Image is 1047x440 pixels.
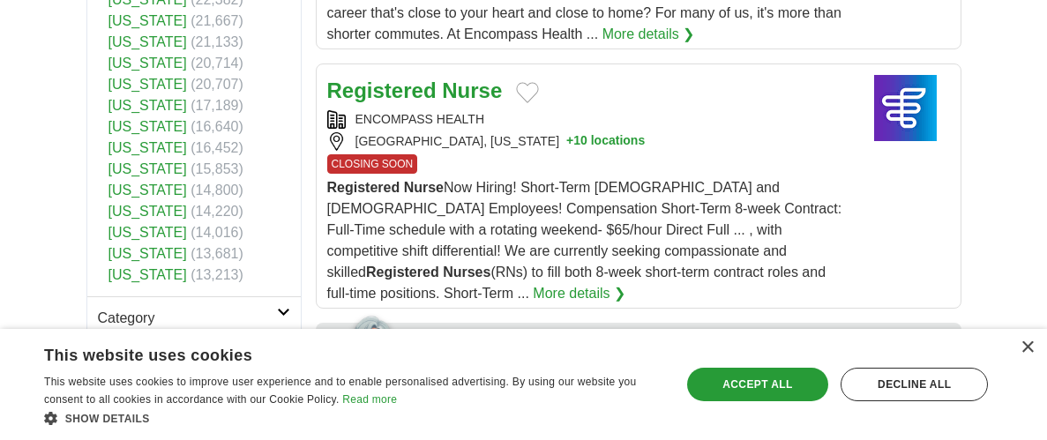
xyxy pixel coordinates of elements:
[191,246,243,261] span: (13,681)
[98,308,277,329] h2: Category
[191,204,243,219] span: (14,220)
[108,56,187,71] a: [US_STATE]
[191,267,243,282] span: (13,213)
[327,180,400,195] strong: Registered
[1021,341,1034,354] div: Close
[191,13,243,28] span: (21,667)
[442,78,502,102] strong: Nurse
[108,13,187,28] a: [US_STATE]
[533,283,625,304] a: More details ❯
[108,140,187,155] a: [US_STATE]
[327,180,842,301] span: Now Hiring! Short-Term [DEMOGRAPHIC_DATA] and [DEMOGRAPHIC_DATA] Employees! Compensation Short-Te...
[687,368,829,401] div: Accept all
[327,132,848,151] div: [GEOGRAPHIC_DATA], [US_STATE]
[87,296,301,339] a: Category
[108,246,187,261] a: [US_STATE]
[44,339,617,366] div: This website uses cookies
[443,265,490,280] strong: Nurses
[602,24,695,45] a: More details ❯
[191,183,243,198] span: (14,800)
[516,82,539,103] button: Add to favorite jobs
[108,77,187,92] a: [US_STATE]
[108,204,187,219] a: [US_STATE]
[404,180,444,195] strong: Nurse
[841,368,988,401] div: Decline all
[862,75,950,141] img: Encompass Health logo
[566,132,573,151] span: +
[191,161,243,176] span: (15,853)
[327,78,437,102] strong: Registered
[191,119,243,134] span: (16,640)
[323,313,408,384] img: apply-iq-scientist.png
[108,183,187,198] a: [US_STATE]
[44,376,636,406] span: This website uses cookies to improve user experience and to enable personalised advertising. By u...
[191,225,243,240] span: (14,016)
[108,98,187,113] a: [US_STATE]
[65,413,150,425] span: Show details
[44,409,662,427] div: Show details
[191,34,243,49] span: (21,133)
[191,56,243,71] span: (20,714)
[191,98,243,113] span: (17,189)
[355,112,485,126] a: ENCOMPASS HEALTH
[191,140,243,155] span: (16,452)
[108,225,187,240] a: [US_STATE]
[342,393,397,406] a: Read more, opens a new window
[108,34,187,49] a: [US_STATE]
[327,154,418,174] span: CLOSING SOON
[108,161,187,176] a: [US_STATE]
[566,132,645,151] button: +10 locations
[366,265,439,280] strong: Registered
[327,78,503,102] a: Registered Nurse
[191,77,243,92] span: (20,707)
[108,119,187,134] a: [US_STATE]
[108,267,187,282] a: [US_STATE]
